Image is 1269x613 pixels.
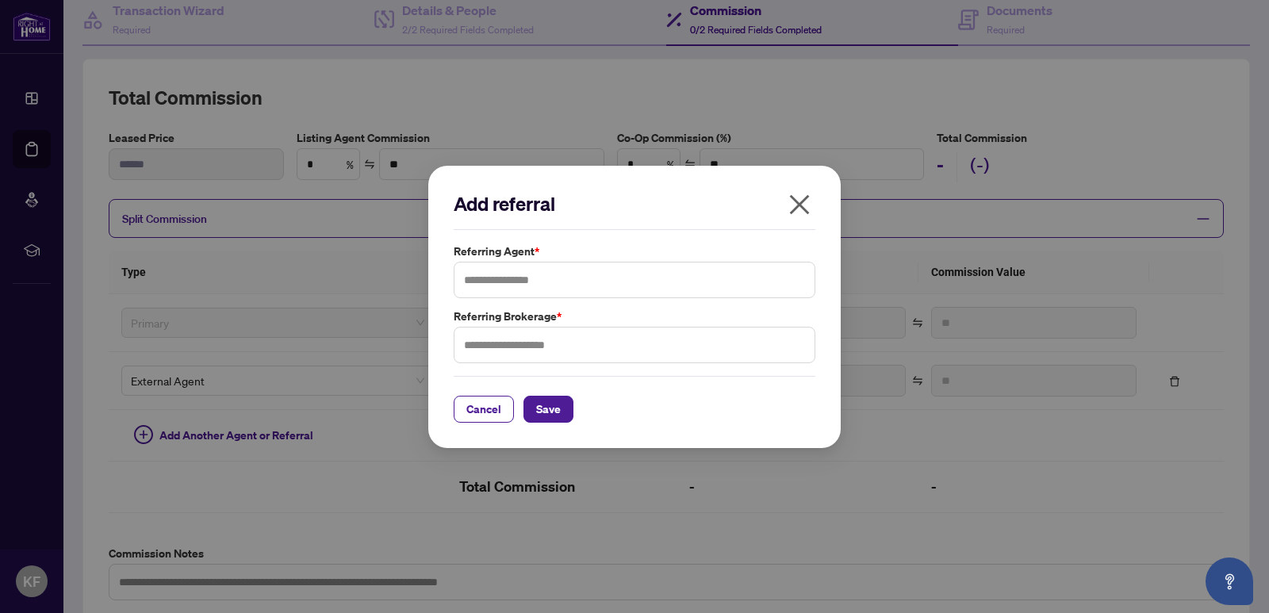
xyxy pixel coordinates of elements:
span: Save [536,396,561,421]
button: Cancel [454,395,514,422]
span: Cancel [466,396,501,421]
label: Referring Brokerage [454,308,815,325]
span: close [787,192,812,217]
button: Open asap [1206,557,1253,605]
button: Save [523,395,573,422]
label: Referring Agent [454,243,815,260]
h2: Add referral [454,191,815,216]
